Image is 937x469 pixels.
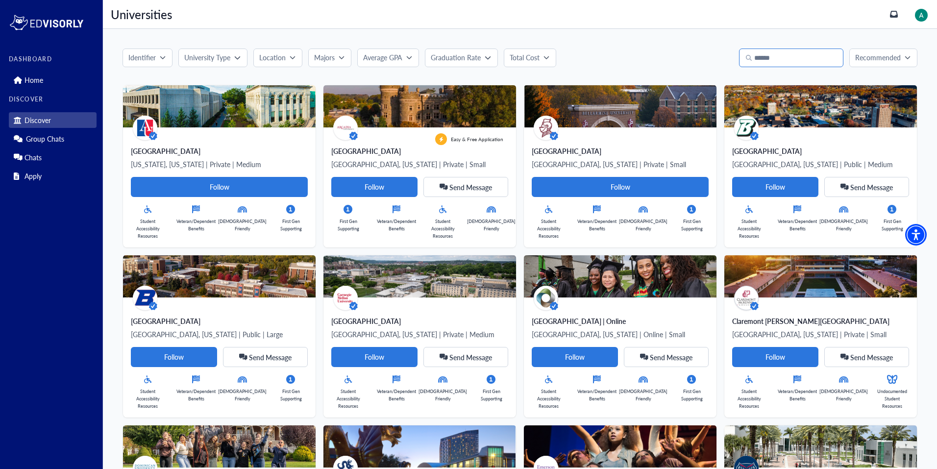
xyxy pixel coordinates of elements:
button: University Type [178,49,247,67]
div: Apply [9,168,97,184]
span: Send Message [449,354,492,360]
img: image [915,9,928,22]
div: [GEOGRAPHIC_DATA] [732,146,909,156]
button: Send Message [223,347,308,367]
button: Graduation Rate [425,49,497,67]
img: avatar [133,286,157,310]
p: Total Cost [510,52,540,63]
img: avatar [734,286,759,310]
p: Student Accessibility Resources [426,218,460,240]
p: Group Chats [26,135,64,143]
p: First Gen Supporting [274,388,308,402]
button: Identifier [123,49,173,67]
a: a large building surrounded by treesavatar apply-labelEasy & Free Application[GEOGRAPHIC_DATA][GE... [323,85,516,247]
p: Veteran/Dependent Benefits [176,388,216,402]
p: [GEOGRAPHIC_DATA], [US_STATE] | Public | Medium [732,158,909,170]
img: a swimming pool surrounded by buildings [724,255,917,297]
img: avatar [534,116,558,140]
img: avatar [333,286,358,310]
p: Recommended [855,52,901,63]
p: [US_STATE], [US_STATE] | Private | Medium [131,158,308,170]
p: Identifier [128,52,156,63]
p: First Gen Supporting [274,218,308,232]
button: Location [253,49,302,67]
p: Student Accessibility Resources [732,388,766,410]
a: Aerial view of a college campus surrounded by vibrant autumn foliage and clear blue skies.avatar ... [724,85,917,247]
div: Accessibility Menu [905,224,927,246]
button: Follow [131,177,308,197]
p: Student Accessibility Resources [732,218,766,240]
button: Follow [732,177,818,197]
input: Search [739,49,843,67]
button: Recommended [849,49,917,67]
div: [GEOGRAPHIC_DATA] [131,146,308,156]
p: Student Accessibility Resources [131,218,165,240]
div: Claremont [PERSON_NAME][GEOGRAPHIC_DATA] [732,316,909,326]
span: Send Message [449,184,492,190]
p: Location [259,52,286,63]
button: Total Cost [504,49,556,67]
div: Discover [9,112,97,128]
p: [DEMOGRAPHIC_DATA] Friendly [619,388,667,402]
p: Majors [314,52,335,63]
a: A group of diverse graduates in caps and gowns smiles together outdoors, celebrating their achiev... [524,255,716,418]
p: Universities [111,9,172,20]
span: Send Message [850,184,893,190]
button: Follow [532,177,709,197]
p: [GEOGRAPHIC_DATA], [US_STATE] | Private | Small [732,328,909,340]
button: Follow [732,347,818,367]
img: A view of Bellarmine University featuring an archway with the university's name, surrounded by co... [524,85,716,127]
div: [GEOGRAPHIC_DATA] [131,316,308,326]
div: [GEOGRAPHIC_DATA] [532,146,709,156]
p: [GEOGRAPHIC_DATA], [US_STATE] | Private | Medium [331,328,508,340]
img: a large building surrounded by trees [323,85,516,127]
p: Chats [25,153,42,162]
span: Send Message [850,354,893,360]
button: Follow [131,347,217,367]
p: First Gen Supporting [331,218,365,232]
div: Chats [9,149,97,165]
p: [DEMOGRAPHIC_DATA] Friendly [419,388,467,402]
img: A large dragon sculpture in the foreground with a modern building and evening sky in the background. [323,425,516,468]
img: apply-label [435,133,447,145]
img: A group of diverse people joyfully jumping and posing outdoors in front of a large house, surroun... [123,425,316,468]
p: Student Accessibility Resources [331,388,365,410]
p: [DEMOGRAPHIC_DATA] Friendly [218,388,267,402]
button: Send Message [624,347,709,367]
button: Follow [532,347,618,367]
button: Send Message [423,347,509,367]
p: Veteran/Dependent Benefits [778,388,817,402]
button: Average GPA [357,49,419,67]
p: First Gen Supporting [875,218,909,232]
img: avatar [534,286,558,310]
div: Home [9,72,97,88]
p: Veteran/Dependent Benefits [377,218,416,232]
p: First Gen Supporting [675,218,709,232]
a: A view of Bellarmine University featuring an archway with the university's name, surrounded by co... [524,85,716,247]
p: [GEOGRAPHIC_DATA], [US_STATE] | Private | Small [331,158,508,170]
p: Veteran/Dependent Benefits [577,388,616,402]
p: First Gen Supporting [675,388,709,402]
p: Average GPA [363,52,402,63]
p: Veteran/Dependent Benefits [778,218,817,232]
button: Send Message [423,177,509,197]
span: Send Message [249,354,292,360]
a: a group of buildings with trees in the frontavatar [GEOGRAPHIC_DATA][GEOGRAPHIC_DATA], [US_STATE]... [123,255,316,418]
p: [DEMOGRAPHIC_DATA] Friendly [819,218,868,232]
p: Home [25,76,43,84]
p: Veteran/Dependent Benefits [377,388,416,402]
a: a swimming pool surrounded by buildingsavatar Claremont [PERSON_NAME][GEOGRAPHIC_DATA][GEOGRAPHIC... [724,255,917,418]
img: logo [9,13,84,32]
p: [GEOGRAPHIC_DATA], [US_STATE] | Online | Small [532,328,709,340]
button: Follow [331,177,418,197]
button: Majors [308,49,351,67]
img: a group of buildings with trees in the front [123,255,316,297]
img: avatar [734,116,759,140]
p: Discover [25,116,51,124]
img: Aerial view of a university campus with green lawns, buildings, and sports facilities under a par... [323,255,516,297]
p: Undocumented Student Resources [875,388,909,410]
img: A sunny campus scene featuring palm trees, pathways, and students walking near modern buildings. [724,425,917,468]
button: Send Message [824,177,910,197]
p: Apply [25,172,42,180]
p: [DEMOGRAPHIC_DATA] Friendly [467,218,516,232]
